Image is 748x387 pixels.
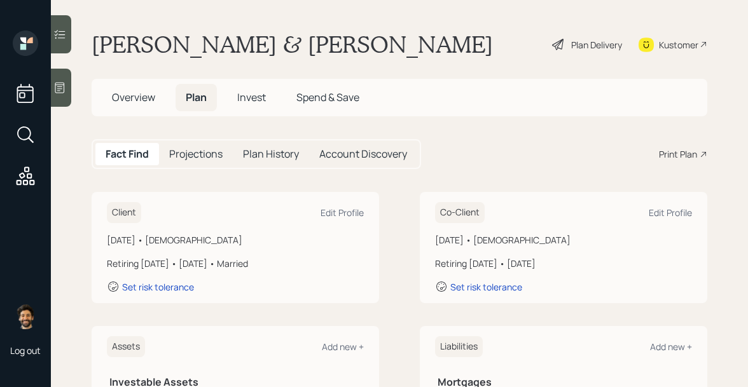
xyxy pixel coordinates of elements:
[296,90,359,104] span: Spend & Save
[106,148,149,160] h5: Fact Find
[435,257,692,270] div: Retiring [DATE] • [DATE]
[92,31,493,58] h1: [PERSON_NAME] & [PERSON_NAME]
[237,90,266,104] span: Invest
[107,336,145,357] h6: Assets
[319,148,407,160] h5: Account Discovery
[107,257,364,270] div: Retiring [DATE] • [DATE] • Married
[650,341,692,353] div: Add new +
[13,304,38,329] img: eric-schwartz-headshot.png
[649,207,692,219] div: Edit Profile
[107,233,364,247] div: [DATE] • [DEMOGRAPHIC_DATA]
[450,281,522,293] div: Set risk tolerance
[107,202,141,223] h6: Client
[435,336,483,357] h6: Liabilities
[321,207,364,219] div: Edit Profile
[10,344,41,356] div: Log out
[322,341,364,353] div: Add new +
[243,148,299,160] h5: Plan History
[659,147,697,161] div: Print Plan
[186,90,207,104] span: Plan
[122,281,194,293] div: Set risk tolerance
[112,90,155,104] span: Overview
[659,38,698,51] div: Kustomer
[435,233,692,247] div: [DATE] • [DEMOGRAPHIC_DATA]
[435,202,485,223] h6: Co-Client
[169,148,223,160] h5: Projections
[571,38,622,51] div: Plan Delivery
